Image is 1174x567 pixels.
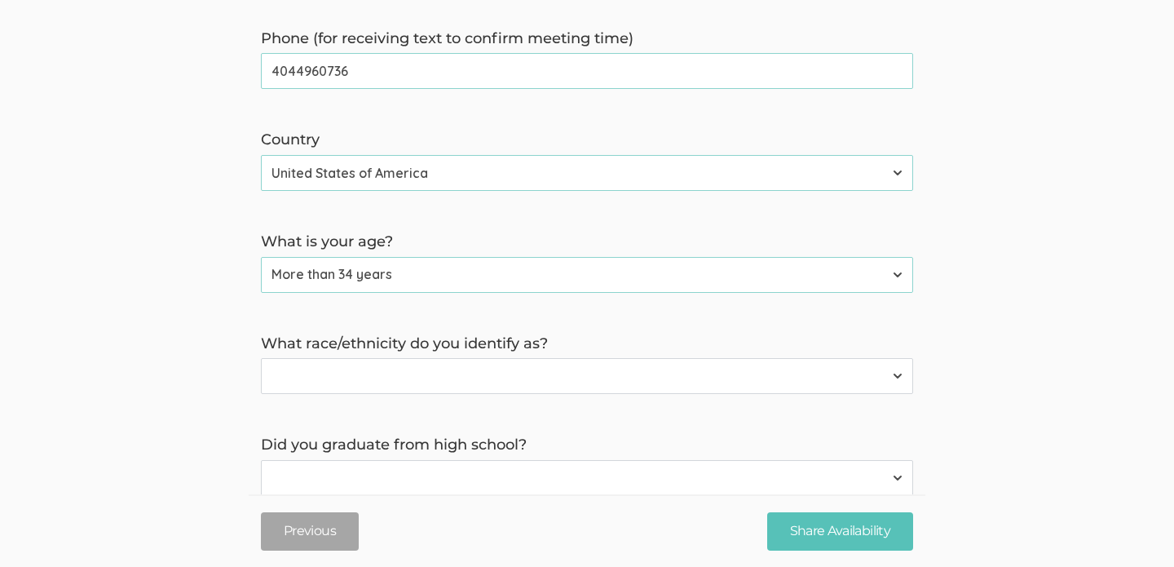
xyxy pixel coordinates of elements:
label: What race/ethnicity do you identify as? [261,334,913,355]
label: What is your age? [261,232,913,253]
button: Previous [261,512,359,551]
label: Phone (for receiving text to confirm meeting time) [261,29,913,50]
input: Share Availability [767,512,913,551]
label: Country [261,130,913,151]
label: Did you graduate from high school? [261,435,913,456]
